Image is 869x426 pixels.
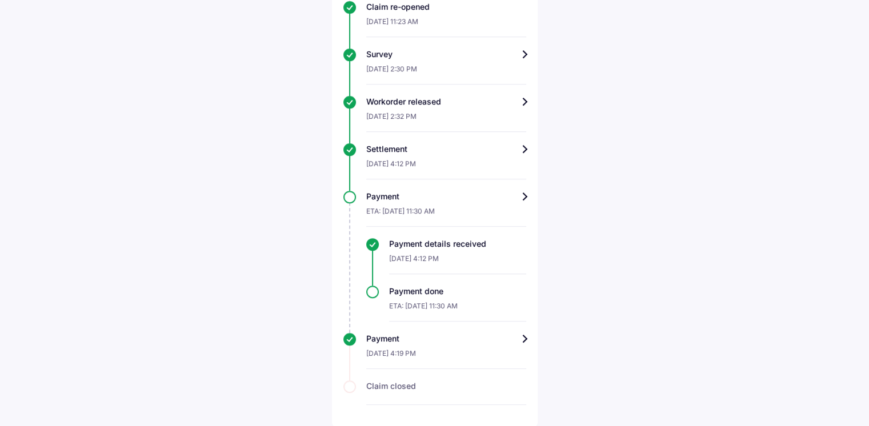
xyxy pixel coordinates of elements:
[366,202,526,227] div: ETA: [DATE] 11:30 AM
[366,143,526,155] div: Settlement
[389,250,526,274] div: [DATE] 4:12 PM
[366,96,526,107] div: Workorder released
[366,49,526,60] div: Survey
[366,333,526,344] div: Payment
[366,60,526,85] div: [DATE] 2:30 PM
[366,191,526,202] div: Payment
[366,1,526,13] div: Claim re-opened
[389,297,526,321] div: ETA: [DATE] 11:30 AM
[389,286,526,297] div: Payment done
[366,155,526,179] div: [DATE] 4:12 PM
[366,107,526,132] div: [DATE] 2:32 PM
[389,238,526,250] div: Payment details received
[366,380,526,392] div: Claim closed
[366,13,526,37] div: [DATE] 11:23 AM
[366,344,526,369] div: [DATE] 4:19 PM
